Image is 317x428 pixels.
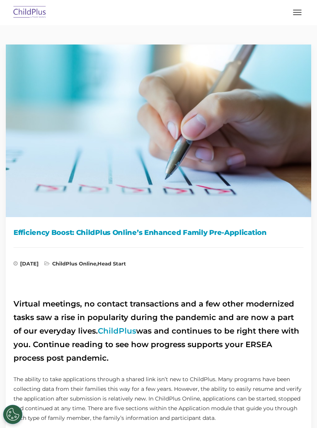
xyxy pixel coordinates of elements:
[52,260,96,267] a: ChildPlus Online
[14,297,303,365] h2: Virtual meetings, no contact transactions and a few other modernized tasks saw a rise in populari...
[44,261,126,269] span: ,
[14,375,303,423] p: The ability to take applications through a shared link isn’t new to ChildPlus. Many programs have...
[12,3,48,22] img: ChildPlus by Procare Solutions
[98,326,136,336] a: ChildPlus
[14,227,303,238] h1: Efficiency Boost: ChildPlus Online’s Enhanced Family Pre-Application
[14,261,39,269] span: [DATE]
[97,260,126,267] a: Head Start
[3,405,22,424] button: Cookies Settings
